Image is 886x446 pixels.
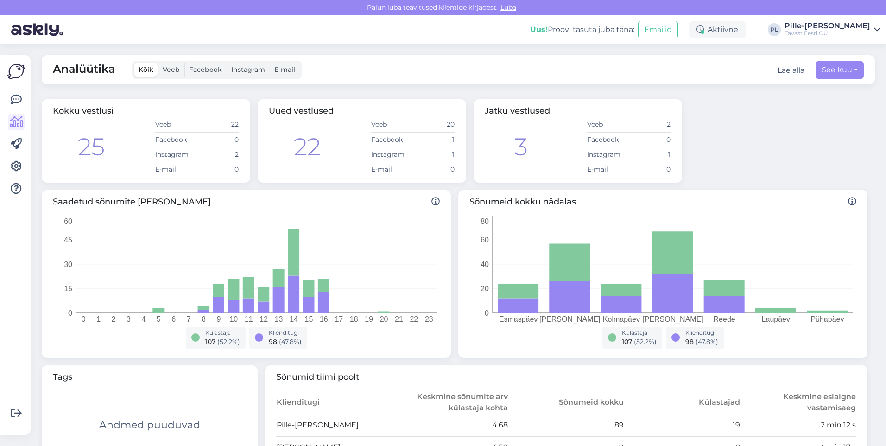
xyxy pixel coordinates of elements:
[413,132,455,147] td: 1
[587,132,629,147] td: Facebook
[229,315,238,323] tspan: 10
[587,117,629,132] td: Veeb
[498,3,519,12] span: Luba
[622,329,657,337] div: Külastaja
[53,106,114,116] span: Kokku vestlusi
[163,65,180,74] span: Veeb
[624,414,740,436] td: 19
[205,338,215,346] span: 107
[155,147,197,162] td: Instagram
[481,217,489,225] tspan: 80
[481,236,489,244] tspan: 60
[157,315,161,323] tspan: 5
[413,117,455,132] td: 20
[82,315,86,323] tspan: 0
[629,132,671,147] td: 0
[189,65,222,74] span: Facebook
[205,329,240,337] div: Külastaja
[127,315,131,323] tspan: 3
[279,338,302,346] span: ( 47.8 %)
[371,162,413,177] td: E-mail
[785,22,870,30] div: Pille-[PERSON_NAME]
[603,315,640,323] tspan: Kolmapäev
[305,315,313,323] tspan: 15
[141,315,146,323] tspan: 4
[197,162,239,177] td: 0
[469,196,856,208] span: Sõnumeid kokku nädalas
[96,315,101,323] tspan: 1
[624,391,740,414] th: Külastajad
[689,21,746,38] div: Aktiivne
[714,315,735,323] tspan: Reede
[53,371,247,383] span: Tags
[638,21,678,38] button: Emailid
[816,61,864,79] button: See kuu
[413,162,455,177] td: 0
[155,162,197,177] td: E-mail
[392,414,508,436] td: 4.68
[371,117,413,132] td: Veeb
[587,162,629,177] td: E-mail
[530,25,548,34] b: Uus!
[696,338,718,346] span: ( 47.8 %)
[197,147,239,162] td: 2
[274,65,295,74] span: E-mail
[320,315,328,323] tspan: 16
[740,391,857,414] th: Keskmine esialgne vastamisaeg
[155,117,197,132] td: Veeb
[269,338,277,346] span: 98
[395,315,403,323] tspan: 21
[294,129,321,165] div: 22
[642,315,703,324] tspan: [PERSON_NAME]
[530,24,634,35] div: Proovi tasuta juba täna:
[112,315,116,323] tspan: 2
[99,417,200,433] div: Andmed puuduvad
[259,315,268,323] tspan: 12
[371,132,413,147] td: Facebook
[139,65,153,74] span: Kõik
[392,391,508,414] th: Keskmine sõnumite arv külastaja kohta
[64,217,72,225] tspan: 60
[380,315,388,323] tspan: 20
[231,65,265,74] span: Instagram
[514,129,528,165] div: 3
[425,315,433,323] tspan: 23
[64,236,72,244] tspan: 45
[768,23,781,36] div: PL
[508,414,625,436] td: 89
[413,147,455,162] td: 1
[622,338,632,346] span: 107
[740,414,857,436] td: 2 min 12 s
[481,260,489,268] tspan: 40
[634,338,657,346] span: ( 52.2 %)
[217,315,221,323] tspan: 9
[778,65,804,76] button: Lae alla
[485,106,550,116] span: Jätku vestlused
[629,117,671,132] td: 2
[508,391,625,414] th: Sõnumeid kokku
[276,414,392,436] td: Pille-[PERSON_NAME]
[539,315,601,324] tspan: [PERSON_NAME]
[53,196,440,208] span: Saadetud sõnumite [PERSON_NAME]
[685,338,694,346] span: 98
[197,132,239,147] td: 0
[785,22,880,37] a: Pille-[PERSON_NAME]Tavast Eesti OÜ
[197,117,239,132] td: 22
[785,30,870,37] div: Tavast Eesti OÜ
[217,338,240,346] span: ( 52.2 %)
[290,315,298,323] tspan: 14
[187,315,191,323] tspan: 7
[269,329,302,337] div: Klienditugi
[269,106,334,116] span: Uued vestlused
[276,371,857,383] span: Sõnumid tiimi poolt
[276,391,392,414] th: Klienditugi
[685,329,718,337] div: Klienditugi
[629,147,671,162] td: 1
[587,147,629,162] td: Instagram
[68,309,72,317] tspan: 0
[481,285,489,293] tspan: 20
[335,315,343,323] tspan: 17
[171,315,176,323] tspan: 6
[245,315,253,323] tspan: 11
